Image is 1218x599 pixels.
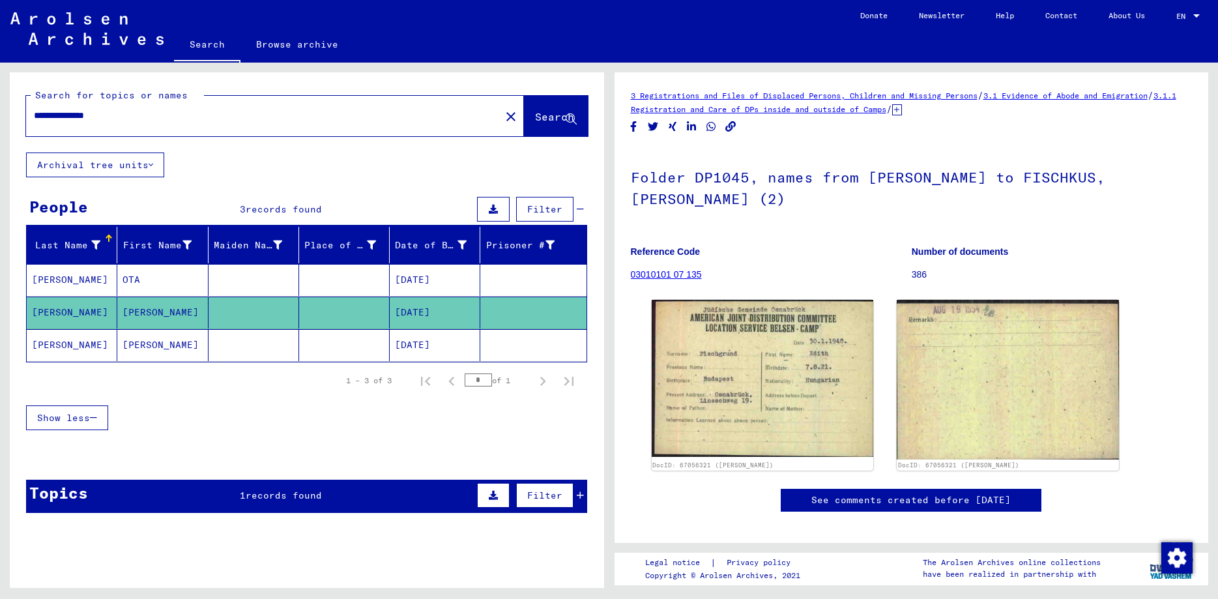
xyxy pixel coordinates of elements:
div: Date of Birth [395,239,467,252]
button: Copy link [724,119,738,135]
mat-header-cell: Prisoner # [480,227,586,263]
span: / [886,103,892,115]
p: have been realized in partnership with [923,568,1101,580]
p: 386 [912,268,1192,282]
a: Legal notice [645,556,710,570]
button: Last page [556,368,582,394]
button: Next page [530,368,556,394]
button: Clear [498,103,524,129]
a: 3.1 Evidence of Abode and Emigration [983,91,1148,100]
a: Search [174,29,240,63]
button: Archival tree units [26,153,164,177]
div: Maiden Name [214,235,298,256]
mat-cell: OTA [117,264,208,296]
div: Maiden Name [214,239,282,252]
p: Copyright © Arolsen Archives, 2021 [645,570,806,581]
div: Prisoner # [486,235,570,256]
div: People [29,195,88,218]
mat-header-cell: First Name [117,227,208,263]
div: Place of Birth [304,239,376,252]
a: 3 Registrations and Files of Displaced Persons, Children and Missing Persons [631,91,978,100]
p: The Arolsen Archives online collections [923,557,1101,568]
img: 002.jpg [897,300,1119,460]
mat-cell: [PERSON_NAME] [117,329,208,361]
span: Filter [527,203,562,215]
div: Change consent [1161,542,1192,573]
mat-cell: [DATE] [390,329,480,361]
mat-cell: [PERSON_NAME] [27,264,117,296]
div: 1 – 3 of 3 [346,375,392,387]
div: Date of Birth [395,235,483,256]
span: 1 [240,489,246,501]
img: 001.jpg [652,300,874,456]
mat-header-cell: Date of Birth [390,227,480,263]
span: Search [535,110,574,123]
a: DocID: 67056321 ([PERSON_NAME]) [898,461,1019,469]
mat-icon: close [503,109,519,124]
button: Previous page [439,368,465,394]
b: Number of documents [912,246,1009,257]
span: 3 [240,203,246,215]
button: Filter [516,197,573,222]
a: DocID: 67056321 ([PERSON_NAME]) [652,461,774,469]
h1: Folder DP1045, names from [PERSON_NAME] to FISCHKUS, [PERSON_NAME] (2) [631,147,1193,226]
div: Last Name [32,239,100,252]
div: Prisoner # [486,239,554,252]
span: Show less [37,412,90,424]
b: Reference Code [631,246,701,257]
div: | [645,556,806,570]
div: Topics [29,481,88,504]
mat-cell: [PERSON_NAME] [27,329,117,361]
mat-cell: [DATE] [390,297,480,329]
div: of 1 [465,374,530,387]
img: Arolsen_neg.svg [10,12,164,45]
div: Last Name [32,235,117,256]
button: Share on Twitter [646,119,660,135]
div: Place of Birth [304,235,392,256]
button: Search [524,96,588,136]
img: yv_logo.png [1147,552,1196,585]
div: First Name [123,235,207,256]
a: Privacy policy [716,556,806,570]
mat-cell: [PERSON_NAME] [117,297,208,329]
span: / [978,89,983,101]
a: 03010101 07 135 [631,269,702,280]
span: Filter [527,489,562,501]
mat-cell: [DATE] [390,264,480,296]
span: records found [246,203,322,215]
span: EN [1176,12,1191,21]
span: records found [246,489,322,501]
button: Share on Xing [666,119,680,135]
a: Browse archive [240,29,354,60]
button: Share on LinkedIn [685,119,699,135]
button: Share on WhatsApp [704,119,718,135]
a: See comments created before [DATE] [811,493,1011,507]
button: Filter [516,483,573,508]
mat-label: Search for topics or names [35,89,188,101]
button: Show less [26,405,108,430]
div: First Name [123,239,191,252]
span: / [1148,89,1153,101]
mat-cell: [PERSON_NAME] [27,297,117,329]
mat-header-cell: Last Name [27,227,117,263]
mat-header-cell: Maiden Name [209,227,299,263]
button: First page [413,368,439,394]
img: Change consent [1161,542,1193,574]
button: Share on Facebook [627,119,641,135]
mat-header-cell: Place of Birth [299,227,390,263]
